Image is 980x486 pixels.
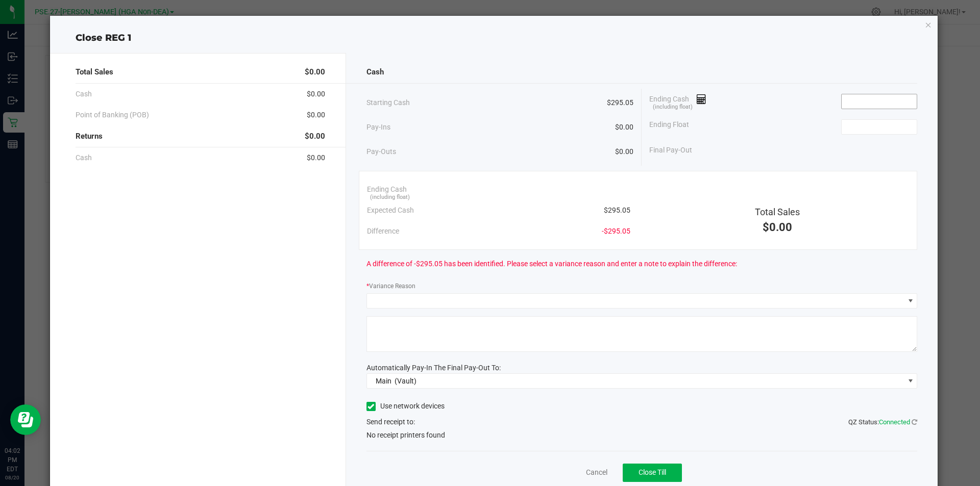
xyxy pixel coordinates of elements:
span: Cash [76,152,92,163]
span: $0.00 [305,66,325,78]
span: $0.00 [307,89,325,99]
span: Close Till [639,468,666,476]
span: Ending Cash [649,94,706,109]
span: Total Sales [755,207,800,217]
label: Variance Reason [366,282,415,291]
span: $295.05 [607,97,633,108]
span: Pay-Outs [366,146,396,157]
span: Connected [879,418,910,426]
span: Cash [76,89,92,99]
span: (including float) [653,103,693,112]
span: $0.00 [307,110,325,120]
span: No receipt printers found [366,430,445,441]
span: Cash [366,66,384,78]
span: $0.00 [615,122,633,133]
span: $295.05 [604,205,630,216]
span: -$295.05 [602,226,630,237]
div: Close REG 1 [50,31,938,45]
span: Final Pay-Out [649,145,692,156]
span: $0.00 [307,152,325,163]
div: Returns [76,125,325,147]
span: Point of Banking (POB) [76,110,149,120]
span: (Vault) [395,377,416,385]
span: Automatically Pay-In The Final Pay-Out To: [366,364,501,372]
label: Use network devices [366,401,445,412]
a: Cancel [586,467,607,478]
span: Total Sales [76,66,113,78]
span: Expected Cash [367,205,414,216]
iframe: Resource center [10,404,41,435]
span: A difference of -$295.05 has been identified. Please select a variance reason and enter a note to... [366,259,737,269]
span: $0.00 [615,146,633,157]
span: Pay-Ins [366,122,390,133]
span: QZ Status: [848,418,917,426]
span: Main [376,377,391,385]
span: $0.00 [763,221,792,234]
span: Ending Cash [367,184,407,195]
span: Difference [367,226,399,237]
span: Ending Float [649,119,689,135]
span: Starting Cash [366,97,410,108]
span: (including float) [370,193,410,202]
span: Send receipt to: [366,418,415,426]
button: Close Till [623,464,682,482]
span: $0.00 [305,131,325,142]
